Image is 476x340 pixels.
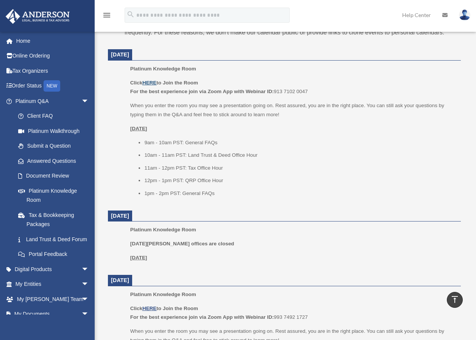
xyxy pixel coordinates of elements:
[130,227,196,232] span: Platinum Knowledge Room
[81,307,97,322] span: arrow_drop_down
[81,262,97,277] span: arrow_drop_down
[130,255,147,260] u: [DATE]
[81,292,97,307] span: arrow_drop_down
[44,80,60,92] div: NEW
[5,48,100,64] a: Online Ordering
[111,213,129,219] span: [DATE]
[5,277,100,292] a: My Entitiesarrow_drop_down
[144,138,456,147] li: 9am - 10am PST: General FAQs
[144,176,456,185] li: 12pm - 1pm PST: QRP Office Hour
[130,80,198,86] b: Click to Join the Room
[130,126,147,131] u: [DATE]
[5,94,100,109] a: Platinum Q&Aarrow_drop_down
[11,207,100,232] a: Tax & Bookkeeping Packages
[81,277,97,292] span: arrow_drop_down
[130,89,274,94] b: For the best experience join via Zoom App with Webinar ID:
[11,232,100,247] a: Land Trust & Deed Forum
[142,306,156,311] a: HERE
[11,153,100,168] a: Answered Questions
[5,292,100,307] a: My [PERSON_NAME] Teamarrow_drop_down
[3,9,72,24] img: Anderson Advisors Platinum Portal
[450,295,459,304] i: vertical_align_top
[111,51,129,58] span: [DATE]
[459,9,470,20] img: User Pic
[11,123,100,139] a: Platinum Walkthrough
[130,314,274,320] b: For the best experience join via Zoom App with Webinar ID:
[81,94,97,109] span: arrow_drop_down
[130,292,196,297] span: Platinum Knowledge Room
[144,164,456,173] li: 11am - 12pm PST: Tax Office Hour
[447,292,463,308] a: vertical_align_top
[5,63,100,78] a: Tax Organizers
[144,189,456,198] li: 1pm - 2pm PST: General FAQs
[102,13,111,20] a: menu
[11,168,100,184] a: Document Review
[11,183,97,207] a: Platinum Knowledge Room
[130,66,196,72] span: Platinum Knowledge Room
[130,101,456,119] p: When you enter the room you may see a presentation going on. Rest assured, you are in the right p...
[126,10,135,19] i: search
[111,277,129,283] span: [DATE]
[142,80,156,86] a: HERE
[11,247,100,262] a: Portal Feedback
[130,306,198,311] b: Click to Join the Room
[5,307,100,322] a: My Documentsarrow_drop_down
[11,109,100,124] a: Client FAQ
[5,78,100,94] a: Order StatusNEW
[130,241,234,246] b: [DATE][PERSON_NAME] offices are closed
[5,262,100,277] a: Digital Productsarrow_drop_down
[130,78,456,96] p: 913 7102 0047
[144,151,456,160] li: 10am - 11am PST: Land Trust & Deed Office Hour
[130,304,456,322] p: 993 7492 1727
[5,33,100,48] a: Home
[102,11,111,20] i: menu
[11,139,100,154] a: Submit a Question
